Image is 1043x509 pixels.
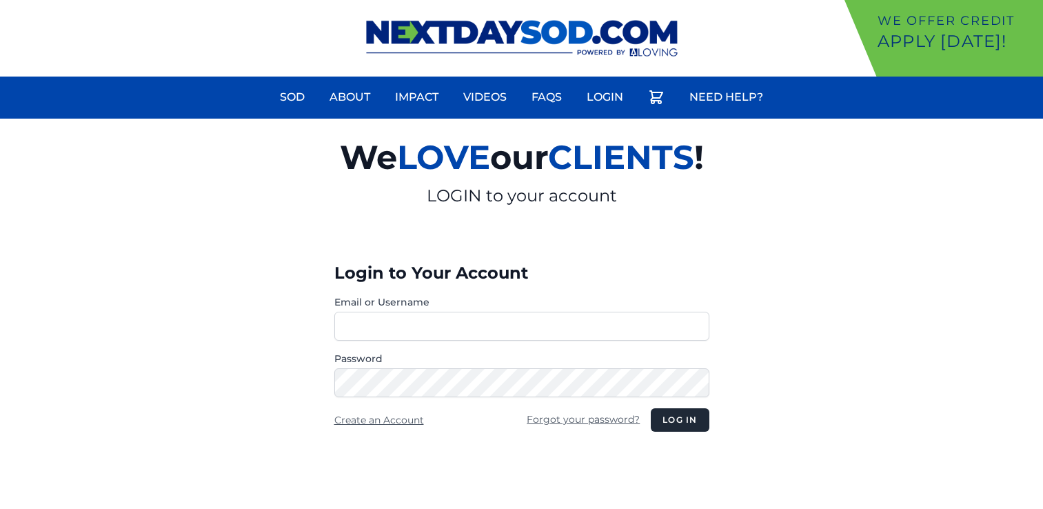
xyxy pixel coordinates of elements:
label: Password [334,352,709,366]
a: Create an Account [334,414,424,426]
span: CLIENTS [548,137,694,177]
h3: Login to Your Account [334,262,709,284]
a: Sod [272,81,313,114]
a: FAQs [523,81,570,114]
p: LOGIN to your account [180,185,864,207]
a: Impact [387,81,447,114]
a: About [321,81,378,114]
span: LOVE [397,137,490,177]
a: Need Help? [681,81,771,114]
a: Login [578,81,631,114]
a: Forgot your password? [527,413,640,426]
p: Apply [DATE]! [878,30,1037,52]
a: Videos [455,81,515,114]
p: We offer Credit [878,11,1037,30]
label: Email or Username [334,295,709,309]
button: Log in [651,408,709,432]
h2: We our ! [180,130,864,185]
